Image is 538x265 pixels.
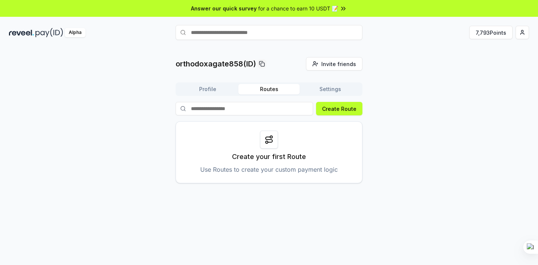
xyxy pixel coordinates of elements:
span: for a chance to earn 10 USDT 📝 [258,4,338,12]
img: pay_id [35,28,63,37]
button: Routes [238,84,300,94]
img: reveel_dark [9,28,34,37]
p: Create your first Route [232,152,306,162]
button: Profile [177,84,238,94]
button: Invite friends [306,57,362,71]
div: Alpha [65,28,86,37]
button: Settings [300,84,361,94]
button: 7,793Points [469,26,513,39]
span: Answer our quick survey [191,4,257,12]
p: orthodoxagate858(ID) [176,59,256,69]
span: Invite friends [321,60,356,68]
p: Use Routes to create your custom payment logic [200,165,338,174]
button: Create Route [316,102,362,115]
